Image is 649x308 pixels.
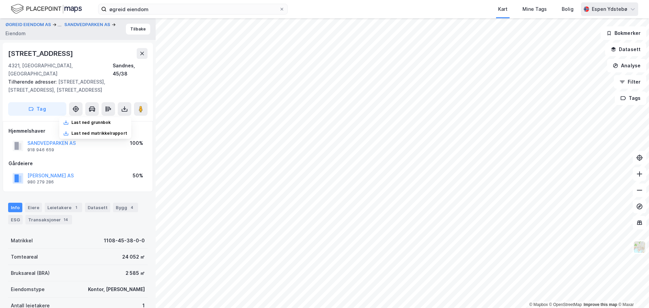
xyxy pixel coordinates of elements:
a: Mapbox [529,302,548,307]
div: Kontrollprogram for chat [615,276,649,308]
div: Info [8,203,22,212]
div: Gårdeiere [8,159,147,168]
div: Eiendomstype [11,285,45,293]
iframe: Chat Widget [615,276,649,308]
div: ... [58,21,62,29]
div: Bruksareal (BRA) [11,269,50,277]
div: 100% [130,139,143,147]
div: Kontor, [PERSON_NAME] [88,285,145,293]
div: Eiendom [5,29,26,38]
div: Espen Ydstebø [592,5,627,13]
div: Transaksjoner [25,215,72,224]
div: Datasett [85,203,110,212]
div: [STREET_ADDRESS], [STREET_ADDRESS], [STREET_ADDRESS] [8,78,142,94]
div: 50% [133,172,143,180]
div: 24 052 ㎡ [122,253,145,261]
button: Tilbake [126,24,150,35]
div: Matrikkel [11,237,33,245]
div: Last ned grunnbok [71,120,111,125]
div: Last ned matrikkelrapport [71,131,127,136]
a: Improve this map [584,302,617,307]
div: Kart [498,5,508,13]
div: Bygg [113,203,138,212]
div: 4 [129,204,135,211]
div: 4321, [GEOGRAPHIC_DATA], [GEOGRAPHIC_DATA] [8,62,113,78]
button: Filter [614,75,646,89]
button: Bokmerker [601,26,646,40]
div: 980 279 286 [27,179,54,185]
span: Tilhørende adresser: [8,79,58,85]
div: Tomteareal [11,253,38,261]
img: logo.f888ab2527a4732fd821a326f86c7f29.svg [11,3,82,15]
div: ESG [8,215,23,224]
a: OpenStreetMap [549,302,582,307]
div: 14 [62,216,69,223]
div: Eiere [25,203,42,212]
button: Datasett [605,43,646,56]
button: ØGREID EIENDOM AS [5,21,52,29]
button: Analyse [607,59,646,72]
button: Tag [8,102,66,116]
div: Sandnes, 45/38 [113,62,148,78]
div: Hjemmelshaver [8,127,147,135]
div: [STREET_ADDRESS] [8,48,74,59]
button: Tags [615,91,646,105]
div: 1 [73,204,80,211]
img: Z [633,241,646,254]
div: 2 585 ㎡ [126,269,145,277]
div: Mine Tags [522,5,547,13]
div: Bolig [562,5,574,13]
input: Søk på adresse, matrikkel, gårdeiere, leietakere eller personer [107,4,279,14]
div: Leietakere [45,203,82,212]
div: 1108-45-38-0-0 [104,237,145,245]
div: 918 946 659 [27,147,54,153]
button: SANDVEDPARKEN AS [64,21,112,28]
